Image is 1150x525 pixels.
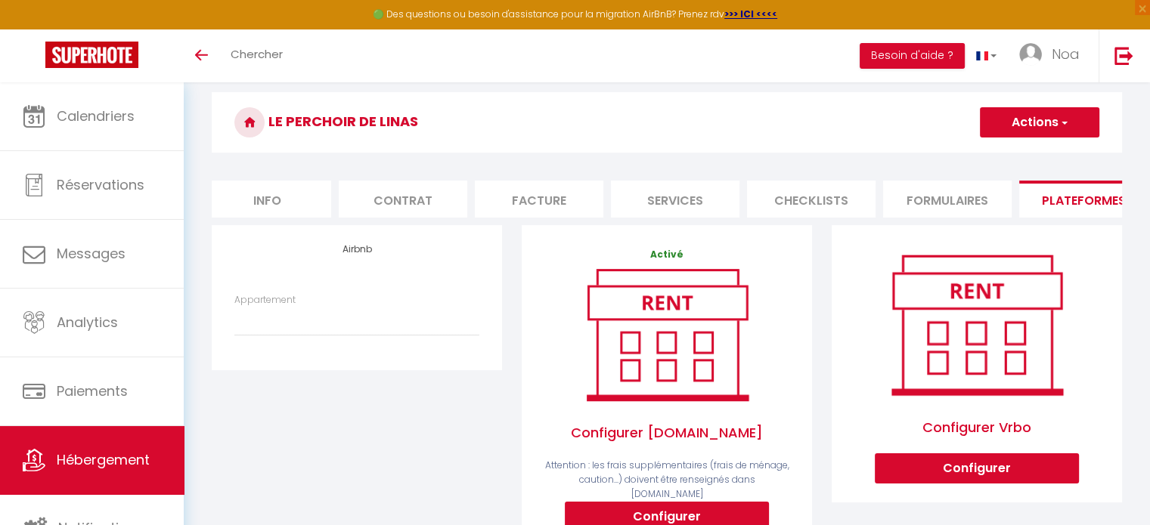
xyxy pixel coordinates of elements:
span: Paiements [57,381,128,400]
label: Appartement [234,293,296,307]
a: ... Noa [1008,29,1099,82]
a: >>> ICI <<<< [724,8,777,20]
span: Chercher [231,46,283,62]
span: Attention : les frais supplémentaires (frais de ménage, caution...) doivent être renseignés dans ... [545,459,789,500]
li: Services [611,181,739,218]
span: Configurer Vrbo [875,402,1079,453]
li: Info [203,181,331,218]
button: Besoin d'aide ? [860,43,965,69]
h3: Le perchoir de Linas [212,92,1122,153]
li: Contrat [339,181,467,218]
p: Activé [544,248,789,262]
h4: Airbnb [234,244,479,255]
li: Formulaires [883,181,1012,218]
span: Hébergement [57,450,150,469]
span: Messages [57,244,126,263]
span: Noa [1052,45,1080,63]
span: Calendriers [57,107,135,125]
button: Configurer [875,453,1079,483]
span: Analytics [57,313,118,332]
img: rent.png [875,248,1079,401]
img: rent.png [571,262,764,407]
span: Réservations [57,175,144,194]
img: ... [1019,43,1042,66]
li: Checklists [747,181,876,218]
li: Facture [475,181,603,218]
img: Super Booking [45,42,138,68]
li: Plateformes [1019,181,1148,218]
img: logout [1114,46,1133,65]
a: Chercher [219,29,294,82]
span: Configurer [DOMAIN_NAME] [544,407,789,459]
button: Actions [980,107,1099,137]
